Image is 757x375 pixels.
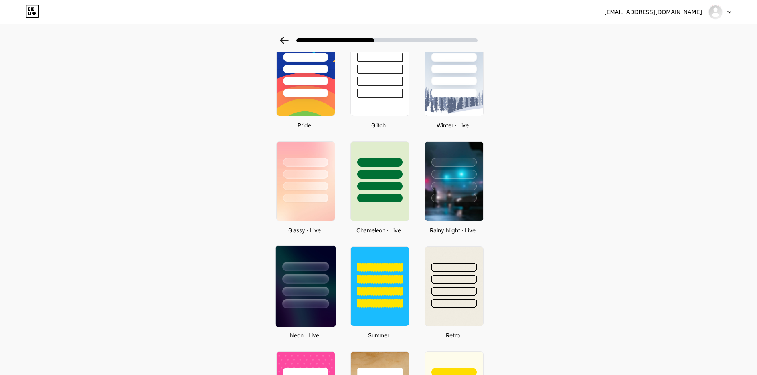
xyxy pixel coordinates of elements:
div: Rainy Night · Live [422,226,484,234]
div: Glassy · Live [274,226,335,234]
div: Pride [274,121,335,129]
div: Winter · Live [422,121,484,129]
div: Glitch [348,121,409,129]
div: Summer [348,331,409,339]
div: Retro [422,331,484,339]
img: alaaeldinosman [708,4,723,20]
div: Neon · Live [274,331,335,339]
div: [EMAIL_ADDRESS][DOMAIN_NAME] [604,8,702,16]
img: neon.jpg [275,246,335,327]
div: Chameleon · Live [348,226,409,234]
